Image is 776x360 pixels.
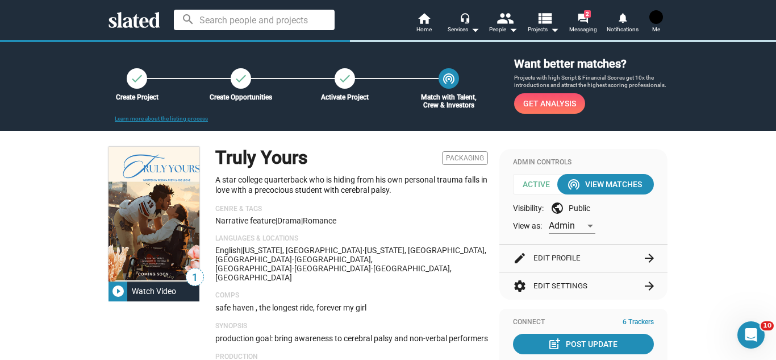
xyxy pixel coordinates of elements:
span: | [301,216,303,225]
span: View as: [513,221,542,231]
h3: Want better matches? [514,56,667,72]
mat-icon: people [497,10,513,26]
img: Truly Yours [109,147,199,282]
div: Match with Talent, Crew & Investors [411,93,486,109]
button: People [483,11,523,36]
span: [GEOGRAPHIC_DATA] [294,264,371,273]
span: Admin [549,220,575,231]
button: Services [444,11,483,36]
mat-icon: wifi_tethering [567,177,581,191]
span: Home [416,23,432,36]
mat-icon: public [550,201,564,215]
div: Create Project [99,93,174,101]
div: Visibility: Public [513,201,654,215]
mat-icon: view_list [536,10,553,26]
span: Narrative feature [215,216,276,225]
p: Comps [215,291,488,300]
span: 1 [186,270,203,285]
button: Edit Profile [513,245,654,272]
span: Get Analysis [523,93,576,114]
p: Synopsis [215,322,488,331]
div: Admin Controls [513,158,654,167]
span: [US_STATE], [GEOGRAPHIC_DATA] [243,246,362,255]
button: Projects [523,11,563,36]
button: Watch Video [109,281,199,301]
div: People [489,23,518,36]
a: Home [404,11,444,36]
span: [US_STATE], [GEOGRAPHIC_DATA], [GEOGRAPHIC_DATA] [215,246,486,264]
a: Get Analysis [514,93,585,114]
mat-icon: headset_mic [460,13,470,23]
span: Romance [303,216,336,225]
mat-icon: arrow_drop_down [506,23,520,36]
mat-icon: arrow_forward [643,279,656,293]
img: Jessica Frew [649,10,663,24]
a: Notifications [603,11,643,36]
a: Learn more about the listing process [115,115,208,122]
span: Me [652,23,660,36]
mat-icon: play_circle_filled [111,284,125,298]
div: Connect [513,318,654,327]
input: Search people and projects [174,10,335,30]
mat-icon: check [338,72,352,85]
mat-icon: post_add [548,337,561,351]
mat-icon: check [130,72,144,85]
span: 6 Trackers [623,318,654,327]
button: View Matches [557,174,654,195]
mat-icon: wifi_tethering [442,72,456,85]
a: 2Messaging [563,11,603,36]
span: | [241,246,243,255]
span: Packaging [442,151,488,165]
p: Projects with high Script & Financial Scores get 10x the introductions and attract the highest sc... [514,74,667,89]
p: A star college quarterback who is hiding from his own personal trauma falls in love with a precoc... [215,175,488,196]
span: English [215,246,241,255]
button: Post Update [513,334,654,354]
mat-icon: check [234,72,248,85]
span: Active [513,174,568,195]
span: | [276,216,277,225]
mat-icon: arrow_forward [643,251,656,265]
mat-icon: settings [513,279,527,293]
span: [GEOGRAPHIC_DATA], [GEOGRAPHIC_DATA] [215,264,452,282]
div: Post Update [550,334,618,354]
p: Languages & Locations [215,234,488,243]
p: Genre & Tags [215,205,488,214]
span: production goal: bring awareness to cerebral palsy and non-verbal performers [215,334,488,343]
iframe: Intercom live chat [737,321,765,349]
mat-icon: notifications [617,12,628,23]
span: [GEOGRAPHIC_DATA], [GEOGRAPHIC_DATA] [215,255,373,273]
span: 10 [761,321,774,330]
span: · [371,264,373,273]
div: Services [448,23,479,36]
button: Activate Project [335,68,355,89]
p: safe haven , the longest ride, forever my girl [215,303,488,313]
span: · [362,246,365,255]
button: Jessica FrewMe [643,8,670,38]
div: Create Opportunities [203,93,278,101]
mat-icon: arrow_drop_down [548,23,561,36]
mat-icon: edit [513,251,527,265]
span: Drama [277,216,301,225]
div: Watch Video [127,281,181,301]
span: 2 [584,10,591,18]
a: Match with Talent, Crew & Investors [439,68,459,89]
div: Activate Project [307,93,382,101]
span: Notifications [607,23,639,36]
a: Create Opportunities [231,68,251,89]
div: View Matches [569,174,642,195]
mat-icon: arrow_drop_down [468,23,482,36]
mat-icon: forum [577,13,588,23]
button: Edit Settings [513,272,654,300]
mat-icon: home [417,11,431,25]
span: Messaging [569,23,597,36]
h1: Truly Yours [215,146,307,170]
span: Projects [528,23,559,36]
span: · [292,264,294,273]
span: · [292,255,294,264]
